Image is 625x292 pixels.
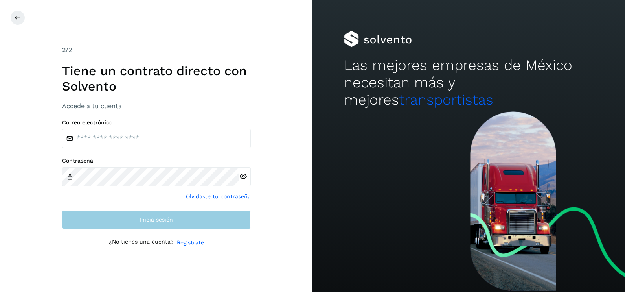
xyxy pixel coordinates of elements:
[399,91,493,108] span: transportistas
[344,57,594,109] h2: Las mejores empresas de México necesitan más y mejores
[62,46,66,54] span: 2
[62,157,251,164] label: Contraseña
[62,119,251,126] label: Correo electrónico
[62,210,251,229] button: Inicia sesión
[109,238,174,247] p: ¿No tienes una cuenta?
[62,63,251,94] h1: Tiene un contrato directo con Solvento
[186,192,251,201] a: Olvidaste tu contraseña
[177,238,204,247] a: Regístrate
[62,102,251,110] h3: Accede a tu cuenta
[62,45,251,55] div: /2
[140,217,173,222] span: Inicia sesión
